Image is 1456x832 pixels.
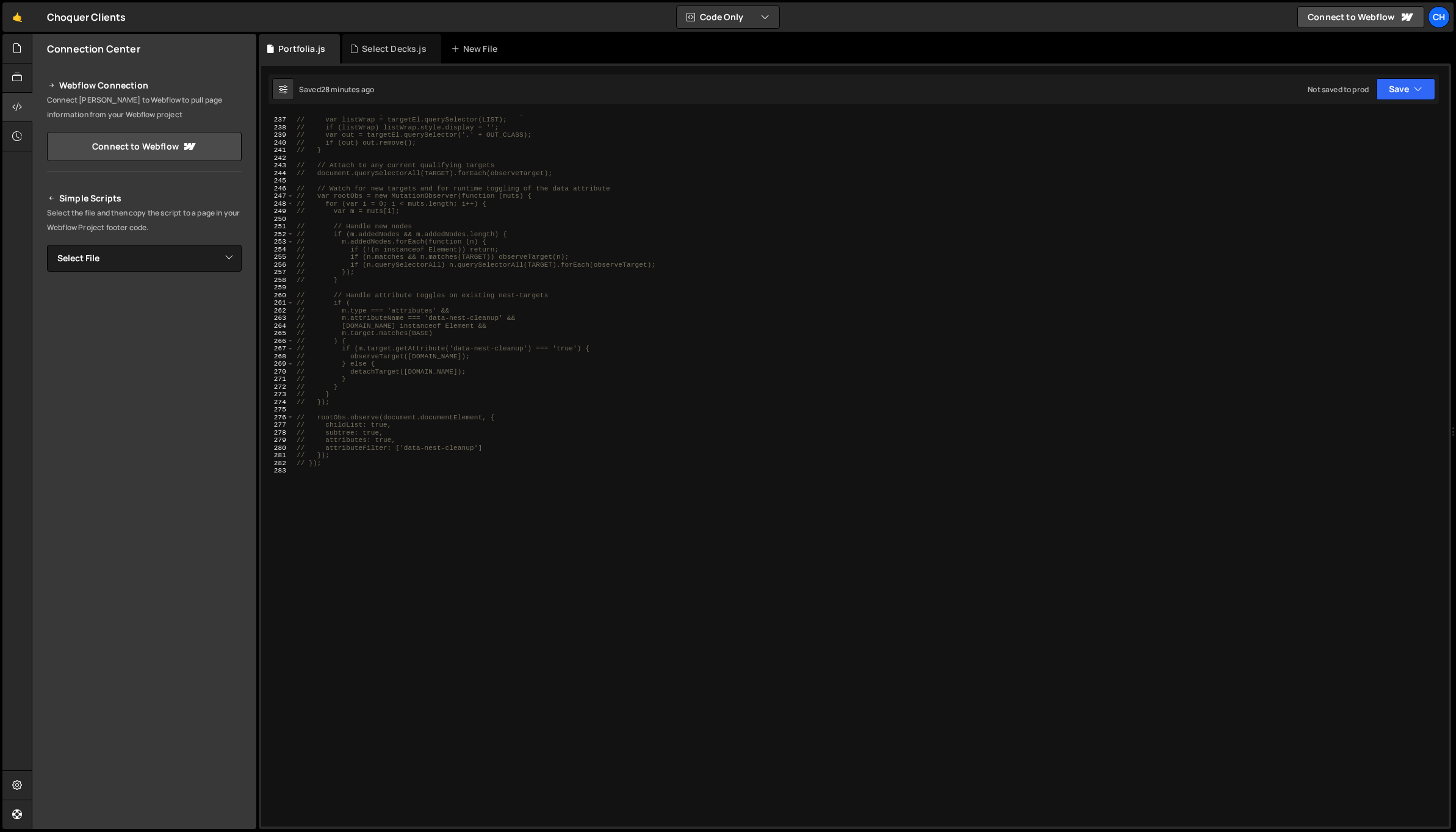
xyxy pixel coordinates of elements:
div: 272 [261,383,294,391]
div: Choquer Clients [47,10,126,24]
h2: Connection Center [47,42,140,56]
div: 238 [261,124,294,132]
iframe: YouTube video player [47,292,243,402]
a: Connect to Webflow [1297,6,1424,28]
div: 268 [261,353,294,361]
div: 255 [261,253,294,261]
div: 259 [261,284,294,292]
div: 266 [261,338,294,345]
div: 242 [261,154,294,162]
div: 279 [261,436,294,444]
div: 282 [261,460,294,468]
div: 273 [261,391,294,399]
div: 280 [261,444,294,452]
button: Code Only [677,6,779,28]
button: Save [1376,78,1435,100]
div: 281 [261,452,294,460]
div: 239 [261,131,294,139]
div: 283 [261,467,294,475]
div: 253 [261,238,294,246]
div: 265 [261,330,294,338]
div: 248 [261,200,294,208]
div: 237 [261,116,294,124]
div: 269 [261,360,294,368]
h2: Simple Scripts [47,191,242,206]
div: New File [451,43,502,55]
div: 244 [261,170,294,178]
div: 263 [261,314,294,322]
div: Portfolia.js [278,43,325,55]
div: Select Decks.js [362,43,426,55]
div: 251 [261,223,294,231]
div: 254 [261,246,294,254]
div: 267 [261,345,294,353]
p: Select the file and then copy the script to a page in your Webflow Project footer code. [47,206,242,235]
div: 271 [261,375,294,383]
div: 258 [261,277,294,284]
div: 252 [261,231,294,239]
iframe: YouTube video player [47,410,243,519]
a: Connect to Webflow [47,132,242,161]
a: Ch [1428,6,1450,28]
div: 249 [261,208,294,215]
div: 240 [261,139,294,147]
div: 261 [261,299,294,307]
div: 250 [261,215,294,223]
div: 262 [261,307,294,315]
div: 243 [261,162,294,170]
div: Saved [299,84,374,95]
div: 264 [261,322,294,330]
div: 28 minutes ago [321,84,374,95]
div: 274 [261,399,294,407]
a: 🤙 [2,2,32,32]
div: 275 [261,406,294,414]
div: 270 [261,368,294,376]
p: Connect [PERSON_NAME] to Webflow to pull page information from your Webflow project [47,93,242,122]
div: 257 [261,269,294,277]
div: 247 [261,192,294,200]
div: Not saved to prod [1308,84,1369,95]
h2: Webflow Connection [47,78,242,93]
div: 246 [261,185,294,193]
div: 278 [261,429,294,437]
div: 260 [261,292,294,300]
div: 256 [261,261,294,269]
div: 241 [261,147,294,154]
div: 245 [261,177,294,185]
div: 277 [261,421,294,429]
div: 276 [261,414,294,422]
